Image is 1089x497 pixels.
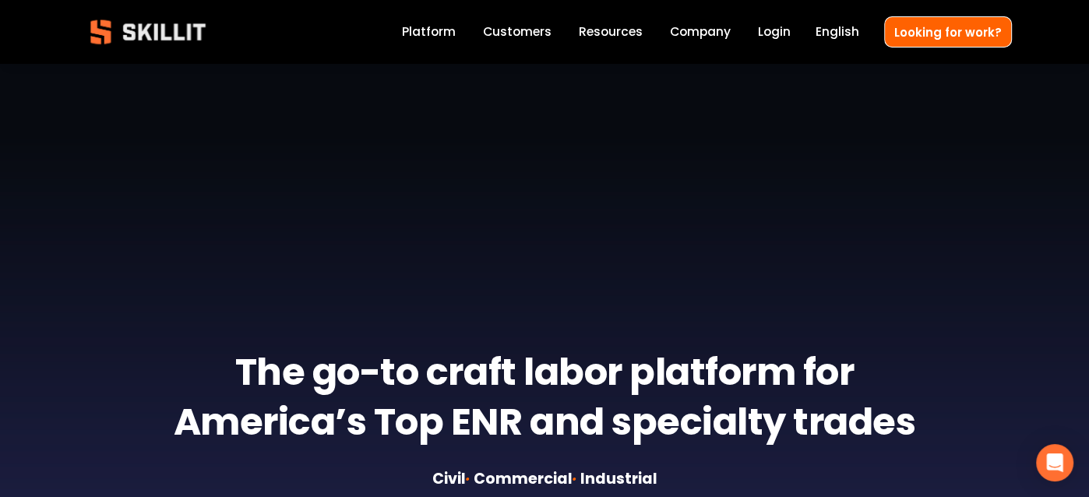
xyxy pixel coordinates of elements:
img: Skillit [77,9,219,55]
a: Login [758,22,791,43]
a: Looking for work? [884,16,1012,47]
span: Resources [579,23,643,41]
a: Platform [402,22,456,43]
a: Company [670,22,731,43]
span: English [816,23,859,41]
a: Customers [483,22,552,43]
div: Open Intercom Messenger [1036,444,1073,481]
div: language picker [816,22,859,43]
a: folder dropdown [579,22,643,43]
